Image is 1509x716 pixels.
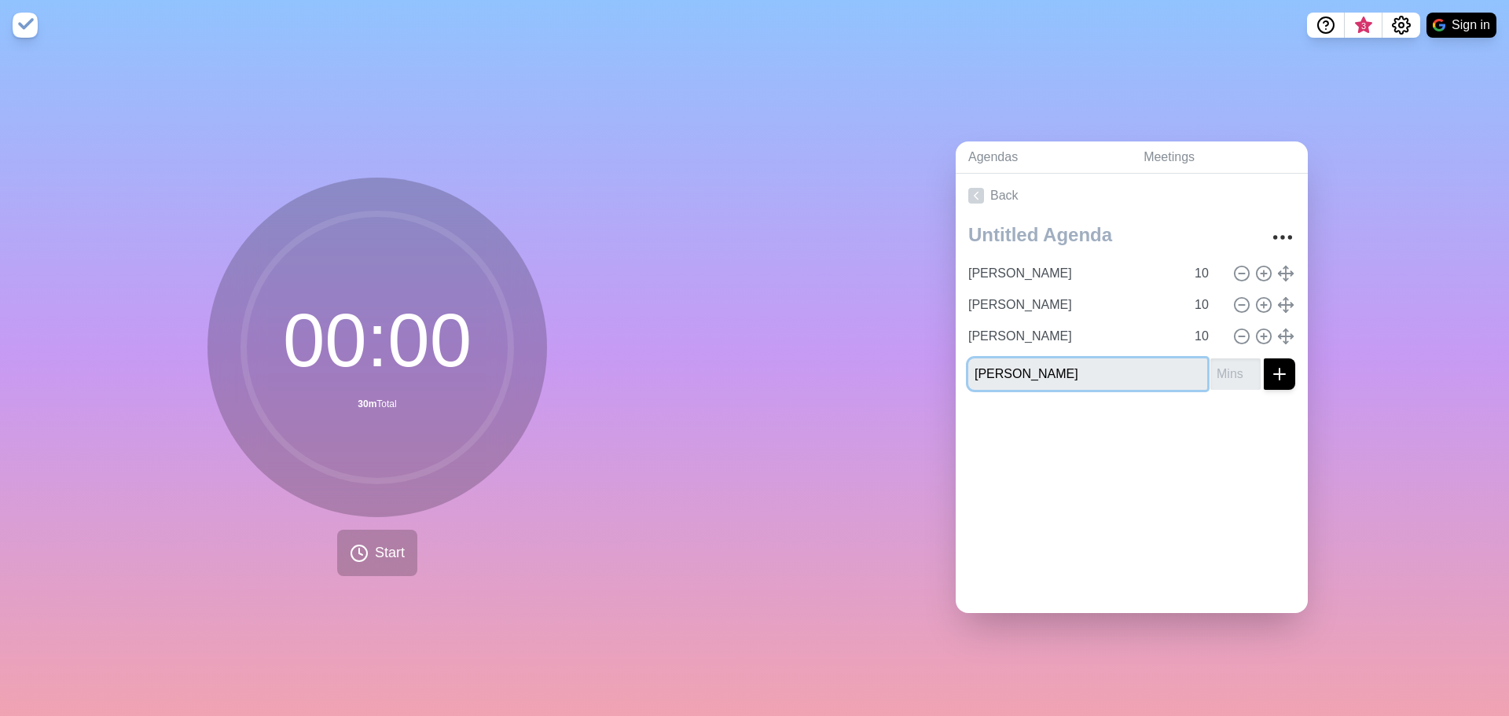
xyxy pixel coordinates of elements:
[956,174,1308,218] a: Back
[1267,222,1298,253] button: More
[1307,13,1345,38] button: Help
[1357,20,1370,32] span: 3
[1382,13,1420,38] button: Settings
[1345,13,1382,38] button: What’s new
[1210,358,1261,390] input: Mins
[1131,141,1308,174] a: Meetings
[962,258,1185,289] input: Name
[962,289,1185,321] input: Name
[968,358,1207,390] input: Name
[1433,19,1445,31] img: google logo
[1188,289,1226,321] input: Mins
[956,141,1131,174] a: Agendas
[962,321,1185,352] input: Name
[1188,258,1226,289] input: Mins
[375,542,405,564] span: Start
[1188,321,1226,352] input: Mins
[1426,13,1496,38] button: Sign in
[337,530,417,576] button: Start
[13,13,38,38] img: timeblocks logo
